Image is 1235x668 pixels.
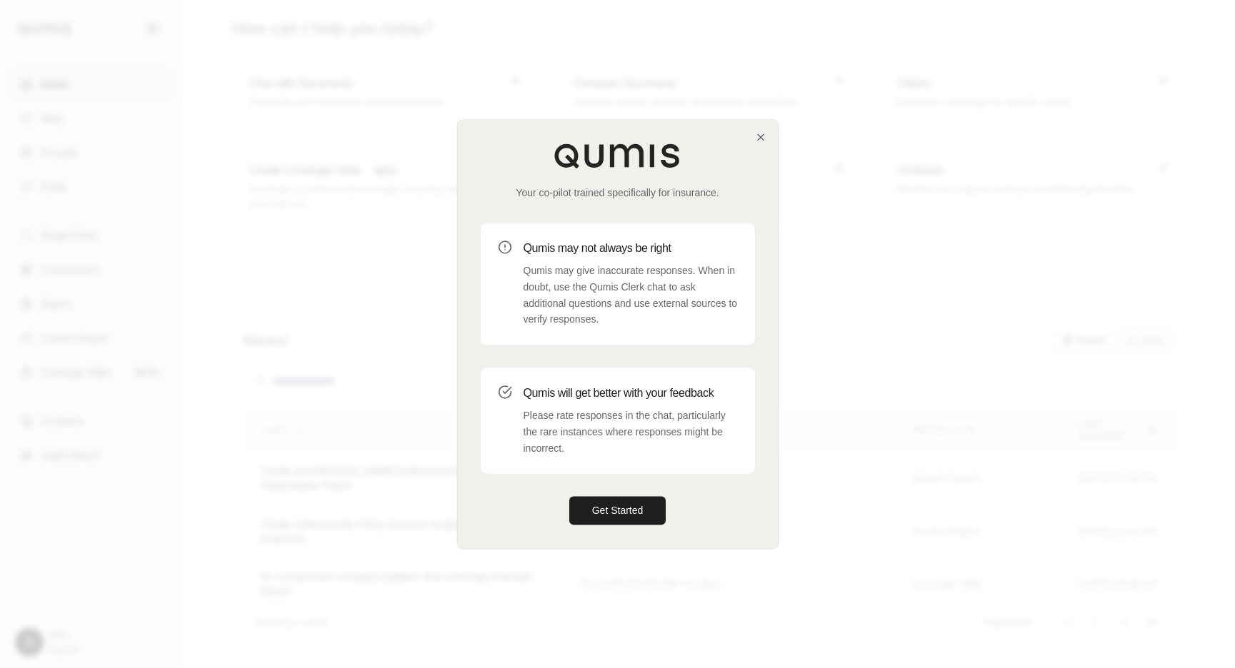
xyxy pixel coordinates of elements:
button: Get Started [569,497,666,525]
h3: Qumis may not always be right [524,240,738,257]
p: Qumis may give inaccurate responses. When in doubt, use the Qumis Clerk chat to ask additional qu... [524,263,738,328]
img: Qumis Logo [554,143,682,168]
p: Your co-pilot trained specifically for insurance. [481,186,755,200]
p: Please rate responses in the chat, particularly the rare instances where responses might be incor... [524,408,738,456]
h3: Qumis will get better with your feedback [524,385,738,402]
